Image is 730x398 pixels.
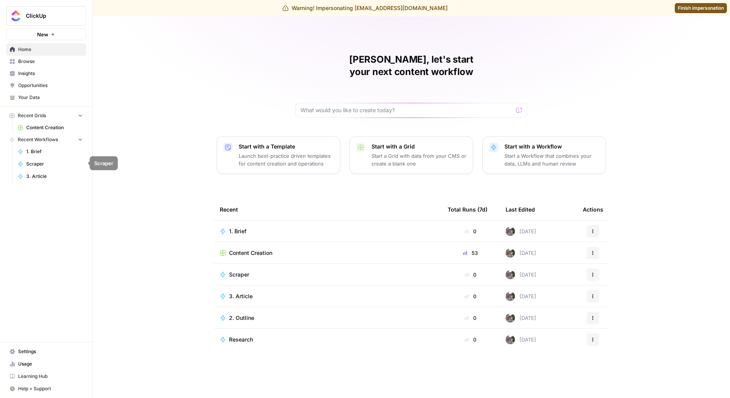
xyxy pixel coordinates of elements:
span: Browse [18,58,83,65]
button: Start with a WorkflowStart a Workflow that combines your data, LLMs and human review [482,136,606,174]
img: a2mlt6f1nb2jhzcjxsuraj5rj4vi [506,313,515,323]
img: a2mlt6f1nb2jhzcjxsuraj5rj4vi [506,248,515,258]
span: Learning Hub [18,373,83,380]
span: Settings [18,348,83,355]
span: Home [18,46,83,53]
button: Recent Workflows [6,134,86,145]
a: Opportunities [6,79,86,92]
p: Start with a Template [239,143,334,150]
div: [DATE] [506,248,536,258]
div: [DATE] [506,313,536,323]
a: 3. Article [220,292,435,300]
div: 0 [448,292,493,300]
div: Total Runs (7d) [448,199,487,220]
span: Research [229,336,253,343]
button: Recent Grids [6,110,86,121]
p: Start with a Workflow [504,143,599,150]
a: Settings [6,345,86,358]
span: 2. Outline [229,314,254,322]
button: Start with a GridStart a Grid with data from your CMS or create a blank one [350,136,473,174]
img: a2mlt6f1nb2jhzcjxsuraj5rj4vi [506,292,515,301]
div: 0 [448,271,493,278]
span: Content Creation [26,124,83,131]
span: Opportunities [18,82,83,89]
span: 3. Article [26,173,83,180]
button: Help + Support [6,383,86,395]
span: Your Data [18,94,83,101]
div: 0 [448,336,493,343]
a: 3. Article [14,170,86,183]
a: Browse [6,55,86,68]
div: Recent [220,199,435,220]
img: a2mlt6f1nb2jhzcjxsuraj5rj4vi [506,335,515,344]
a: Scraper [14,158,86,170]
img: ClickUp Logo [9,9,23,23]
p: Launch best-practice driven templates for content creation and operations [239,152,334,167]
a: 2. Outline [220,314,435,322]
span: Usage [18,360,83,367]
div: 53 [448,249,493,257]
div: [DATE] [506,270,536,279]
span: ClickUp [26,12,73,20]
button: Workspace: ClickUp [6,6,86,26]
a: Research [220,336,435,343]
span: 3. Article [229,292,253,300]
a: Home [6,43,86,56]
button: New [6,29,86,40]
a: Content Creation [220,249,435,257]
span: Scraper [26,161,83,167]
a: Scraper [220,271,435,278]
span: Scraper [229,271,249,278]
span: Recent Workflows [18,136,58,143]
a: Learning Hub [6,370,86,383]
span: New [37,31,48,38]
div: 0 [448,227,493,235]
p: Start a Workflow that combines your data, LLMs and human review [504,152,599,167]
a: Finish impersonation [675,3,727,13]
h1: [PERSON_NAME], let's start your next content workflow [295,53,527,78]
span: 1. Brief [229,227,246,235]
a: Your Data [6,91,86,104]
a: Insights [6,67,86,80]
input: What would you like to create today? [300,106,513,114]
div: [DATE] [506,292,536,301]
span: Content Creation [229,249,272,257]
img: a2mlt6f1nb2jhzcjxsuraj5rj4vi [506,270,515,279]
div: [DATE] [506,335,536,344]
button: Start with a TemplateLaunch best-practice driven templates for content creation and operations [217,136,340,174]
div: Warning! Impersonating [EMAIL_ADDRESS][DOMAIN_NAME] [282,4,448,12]
div: [DATE] [506,227,536,236]
div: Actions [583,199,603,220]
a: 1. Brief [220,227,435,235]
a: 1. Brief [14,145,86,158]
span: Finish impersonation [678,5,724,12]
a: Content Creation [14,121,86,134]
span: 1. Brief [26,148,83,155]
p: Start with a Grid [372,143,467,150]
div: Last Edited [506,199,535,220]
span: Help + Support [18,385,83,392]
a: Usage [6,358,86,370]
div: 0 [448,314,493,322]
span: Insights [18,70,83,77]
img: a2mlt6f1nb2jhzcjxsuraj5rj4vi [506,227,515,236]
span: Recent Grids [18,112,46,119]
p: Start a Grid with data from your CMS or create a blank one [372,152,467,167]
